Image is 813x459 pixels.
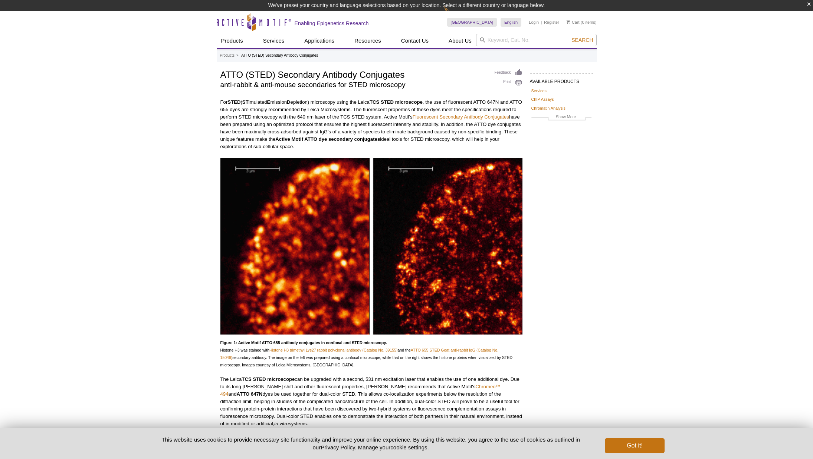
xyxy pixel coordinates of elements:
a: Cart [567,20,580,25]
img: Confocal and STED microscopy images of cells stained with Histone H3 trimethyl Lys27 rabbit polyc... [220,158,522,334]
p: This website uses cookies to provide necessary site functionality and improve your online experie... [149,436,593,451]
h2: AVAILABLE PRODUCTS [530,73,593,86]
p: For ( imulated mission epletion) microscopy using the Leica , the use of fluorescent ATTO 647N an... [220,99,522,150]
a: Login [529,20,539,25]
a: About Us [444,34,476,48]
a: Histone H3 trimethyl Lys27 rabbit polyclonal antibody (Catalog No. 39155) [269,348,398,352]
a: [GEOGRAPHIC_DATA] [447,18,497,27]
strong: E [267,99,271,105]
a: Products [217,34,247,48]
span: Search [571,37,593,43]
a: Applications [300,34,339,48]
strong: Active Motif ATTO dye secondary conjugates [275,136,380,142]
a: Privacy Policy [321,444,355,450]
a: Services [531,87,547,94]
li: ATTO (STED) Secondary Antibody Conjugates [241,53,318,57]
h2: anti-rabbit & anti-mouse secondaries for STED microscopy [220,82,487,88]
a: Resources [350,34,386,48]
a: Feedback [495,69,522,77]
li: (0 items) [567,18,597,27]
button: Got it! [605,438,664,453]
a: Print [495,79,522,87]
button: Search [569,37,595,43]
em: in vitro [274,421,289,426]
a: ChIP Assays [531,96,554,103]
a: English [501,18,521,27]
img: Change Here [444,6,463,23]
a: Chromatin Analysis [531,105,566,112]
strong: ST [242,99,249,105]
strong: TCS STED microscope [242,376,295,382]
button: cookie settings [390,444,427,450]
a: Register [544,20,559,25]
a: Products [220,52,235,59]
img: Your Cart [567,20,570,24]
h5: Figure 1: Active Motif ATTO 655 antibody conjugates in confocal and STED microscopy. [220,337,522,346]
a: Show More [531,113,591,122]
a: Contact Us [397,34,433,48]
a: Fluorescent Secondary Antibody Conjugates [413,114,509,120]
span: Histone H3 was stained with and the secondary antibody. The image on the left was prepared using ... [220,348,513,367]
a: Services [259,34,289,48]
strong: STED [227,99,240,105]
a: ATTO 655 STED Goat anti-rabbit IgG (Catalog No. 15049) [220,348,499,360]
h1: ATTO (STED) Secondary Antibody Conjugates [220,69,487,80]
li: » [236,53,239,57]
h2: Enabling Epigenetics Research [295,20,369,27]
input: Keyword, Cat. No. [476,34,597,46]
strong: TCS STED microscope [370,99,423,105]
strong: ATTO 647N [237,391,263,397]
strong: D [287,99,291,105]
li: | [541,18,542,27]
p: The Leica can be upgraded with a second, 531 nm excitation laser that enables the use of one addi... [220,376,522,428]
